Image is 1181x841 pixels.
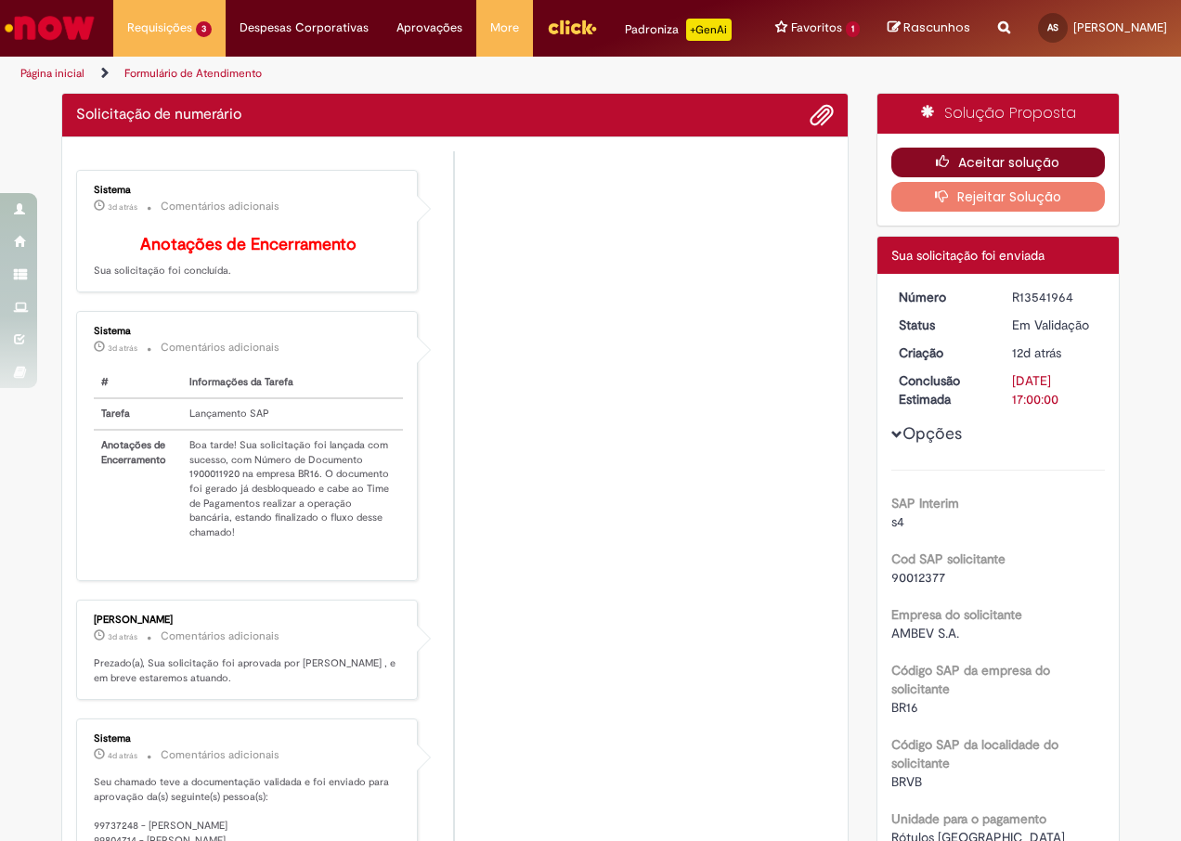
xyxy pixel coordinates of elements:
[108,201,137,213] span: 3d atrás
[891,569,945,586] span: 90012377
[14,57,773,91] ul: Trilhas de página
[2,9,97,46] img: ServiceNow
[108,631,137,642] time: 26/09/2025 15:27:53
[94,185,403,196] div: Sistema
[891,247,1045,264] span: Sua solicitação foi enviada
[1012,371,1098,408] div: [DATE] 17:00:00
[182,398,403,430] td: Lançamento SAP
[94,398,182,430] th: Tarefa
[885,288,999,306] dt: Número
[161,199,279,214] small: Comentários adicionais
[161,628,279,644] small: Comentários adicionais
[625,19,732,41] div: Padroniza
[877,94,1120,134] div: Solução Proposta
[891,148,1106,177] button: Aceitar solução
[396,19,462,37] span: Aprovações
[885,371,999,408] dt: Conclusão Estimada
[196,21,212,37] span: 3
[108,750,137,761] span: 4d atrás
[891,495,959,511] b: SAP Interim
[490,19,519,37] span: More
[94,326,403,337] div: Sistema
[891,606,1022,623] b: Empresa do solicitante
[1012,344,1061,361] time: 17/09/2025 08:12:41
[791,19,842,37] span: Favoritos
[1012,343,1098,362] div: 17/09/2025 08:12:41
[108,343,137,354] time: 26/09/2025 15:46:56
[182,430,403,548] td: Boa tarde! Sua solicitação foi lançada com sucesso, com Número de Documento 1900011920 na empresa...
[1047,21,1058,33] span: AS
[94,733,403,744] div: Sistema
[76,107,241,123] h2: Solicitação de numerário Histórico de tíquete
[891,182,1106,212] button: Rejeitar Solução
[885,343,999,362] dt: Criação
[240,19,369,37] span: Despesas Corporativas
[108,201,137,213] time: 26/09/2025 15:46:59
[885,316,999,334] dt: Status
[94,615,403,626] div: [PERSON_NAME]
[891,699,918,716] span: BR16
[1012,316,1098,334] div: Em Validação
[891,513,904,530] span: s4
[94,368,182,398] th: #
[547,13,597,41] img: click_logo_yellow_360x200.png
[140,234,357,255] b: Anotações de Encerramento
[1073,19,1167,35] span: [PERSON_NAME]
[891,810,1046,827] b: Unidade para o pagamento
[94,236,403,278] p: Sua solicitação foi concluída.
[891,625,959,641] span: AMBEV S.A.
[108,750,137,761] time: 25/09/2025 19:55:33
[161,340,279,356] small: Comentários adicionais
[94,656,403,685] p: Prezado(a), Sua solicitação foi aprovada por [PERSON_NAME] , e em breve estaremos atuando.
[891,736,1058,771] b: Código SAP da localidade do solicitante
[124,66,262,81] a: Formulário de Atendimento
[182,368,403,398] th: Informações da Tarefa
[891,662,1050,697] b: Código SAP da empresa do solicitante
[161,747,279,763] small: Comentários adicionais
[127,19,192,37] span: Requisições
[903,19,970,36] span: Rascunhos
[94,430,182,548] th: Anotações de Encerramento
[1012,288,1098,306] div: R13541964
[686,19,732,41] p: +GenAi
[1012,344,1061,361] span: 12d atrás
[810,103,834,127] button: Adicionar anexos
[891,550,1006,567] b: Cod SAP solicitante
[108,631,137,642] span: 3d atrás
[108,343,137,354] span: 3d atrás
[20,66,84,81] a: Página inicial
[891,773,922,790] span: BRVB
[888,19,970,37] a: Rascunhos
[846,21,860,37] span: 1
